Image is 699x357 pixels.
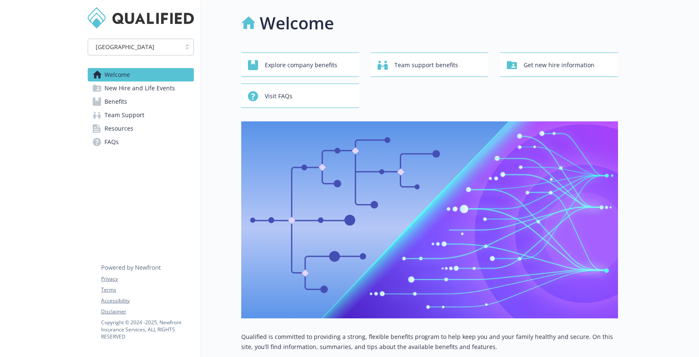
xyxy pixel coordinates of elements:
[88,135,194,149] a: FAQs
[104,122,133,135] span: Resources
[371,52,489,77] button: Team support benefits
[88,122,194,135] a: Resources
[500,52,618,77] button: Get new hire information
[101,286,193,294] a: Terms
[241,84,359,108] button: Visit FAQs
[96,42,154,51] span: [GEOGRAPHIC_DATA]
[265,57,337,73] span: Explore company benefits
[260,10,334,36] h1: Welcome
[104,95,127,108] span: Benefits
[88,81,194,95] a: New Hire and Life Events
[104,81,175,95] span: New Hire and Life Events
[101,308,193,315] a: Disclaimer
[265,88,292,104] span: Visit FAQs
[241,52,359,77] button: Explore company benefits
[104,135,119,149] span: FAQs
[88,108,194,122] a: Team Support
[101,297,193,304] a: Accessibility
[524,57,595,73] span: Get new hire information
[101,319,193,340] p: Copyright © 2024 - 2025 , Newfront Insurance Services, ALL RIGHTS RESERVED
[394,57,458,73] span: Team support benefits
[104,68,130,81] span: Welcome
[88,95,194,108] a: Benefits
[241,121,618,318] img: overview page banner
[101,275,193,283] a: Privacy
[104,108,144,122] span: Team Support
[88,68,194,81] a: Welcome
[241,332,618,352] p: Qualified is committed to providing a strong, flexible benefits program to help keep you and your...
[92,42,177,51] span: [GEOGRAPHIC_DATA]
